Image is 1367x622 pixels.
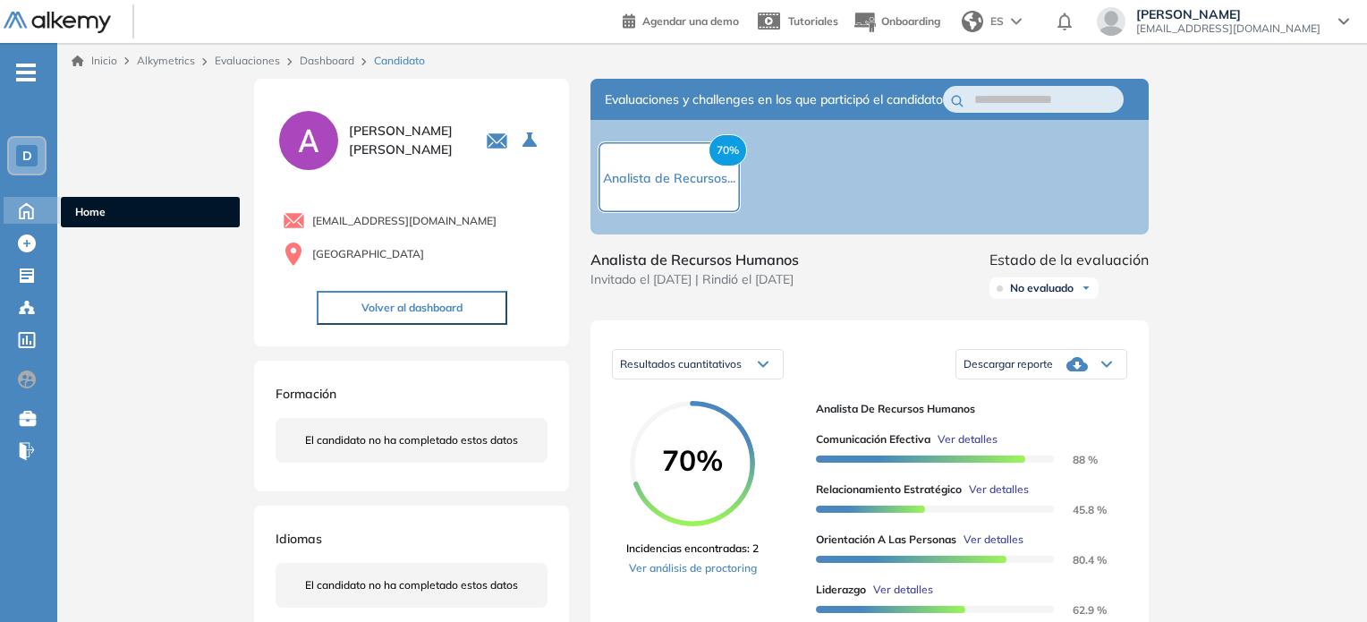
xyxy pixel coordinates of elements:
[137,54,195,67] span: Alkymetrics
[626,541,759,557] span: Incidencias encontradas: 2
[75,204,225,220] span: Home
[788,14,838,28] span: Tutoriales
[642,14,739,28] span: Agendar una demo
[964,357,1053,371] span: Descargar reporte
[1136,21,1320,36] span: [EMAIL_ADDRESS][DOMAIN_NAME]
[853,3,940,41] button: Onboarding
[866,582,933,598] button: Ver detalles
[590,270,799,289] span: Invitado el [DATE] | Rindió el [DATE]
[305,432,518,448] span: El candidato no ha completado estos datos
[623,9,739,30] a: Agendar una demo
[816,401,1113,417] span: Analista de Recursos Humanos
[605,90,943,109] span: Evaluaciones y challenges en los que participó el candidato
[590,249,799,270] span: Analista de Recursos Humanos
[1081,283,1091,294] img: Ícono de flecha
[1136,7,1320,21] span: [PERSON_NAME]
[620,357,742,371] span: Resultados cuantitativos
[1051,503,1107,516] span: 45.8 %
[816,532,956,548] span: Orientación a las personas
[881,14,940,28] span: Onboarding
[1011,18,1022,25] img: arrow
[626,560,759,576] a: Ver análisis de proctoring
[709,134,747,166] span: 70%
[1010,281,1074,295] span: No evaluado
[22,149,32,163] span: D
[312,246,424,262] span: [GEOGRAPHIC_DATA]
[515,124,548,157] button: Seleccione la evaluación activa
[630,446,755,474] span: 70%
[16,71,36,74] i: -
[930,431,998,447] button: Ver detalles
[305,577,518,593] span: El candidato no ha completado estos datos
[72,53,117,69] a: Inicio
[816,431,930,447] span: Comunicación Efectiva
[989,249,1149,270] span: Estado de la evaluación
[964,532,1023,548] span: Ver detalles
[1051,553,1107,567] span: 80.4 %
[1051,453,1098,466] span: 88 %
[276,107,342,174] img: PROFILE_MENU_LOGO_USER
[969,481,1029,498] span: Ver detalles
[374,53,425,69] span: Candidato
[938,431,998,447] span: Ver detalles
[276,531,322,547] span: Idiomas
[962,481,1029,498] button: Ver detalles
[956,532,1023,548] button: Ver detalles
[276,386,336,402] span: Formación
[215,54,280,67] a: Evaluaciones
[4,12,111,34] img: Logo
[990,13,1004,30] span: ES
[873,582,933,598] span: Ver detalles
[312,213,497,229] span: [EMAIL_ADDRESS][DOMAIN_NAME]
[603,170,735,186] span: Analista de Recursos...
[349,122,464,159] span: [PERSON_NAME] [PERSON_NAME]
[962,11,983,32] img: world
[317,291,507,325] button: Volver al dashboard
[816,481,962,498] span: Relacionamiento Estratégico
[816,582,866,598] span: Liderazgo
[300,54,354,67] a: Dashboard
[1051,603,1107,617] span: 62.9 %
